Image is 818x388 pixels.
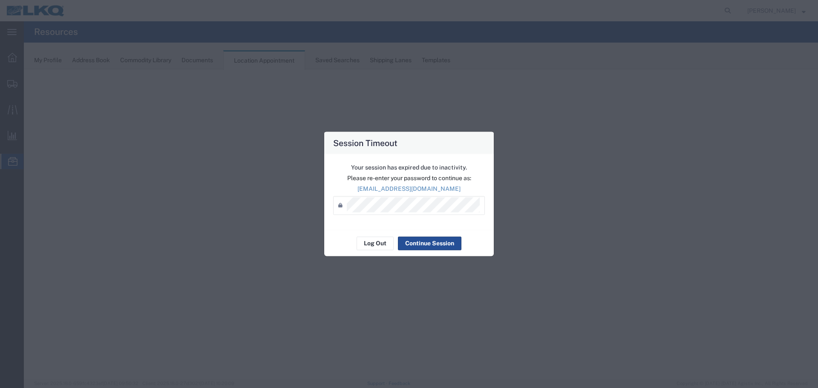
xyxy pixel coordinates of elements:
button: Log Out [357,236,394,250]
p: Please re-enter your password to continue as: [333,173,485,182]
button: Continue Session [398,236,461,250]
p: [EMAIL_ADDRESS][DOMAIN_NAME] [333,184,485,193]
h4: Session Timeout [333,136,397,149]
p: Your session has expired due to inactivity. [333,163,485,172]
